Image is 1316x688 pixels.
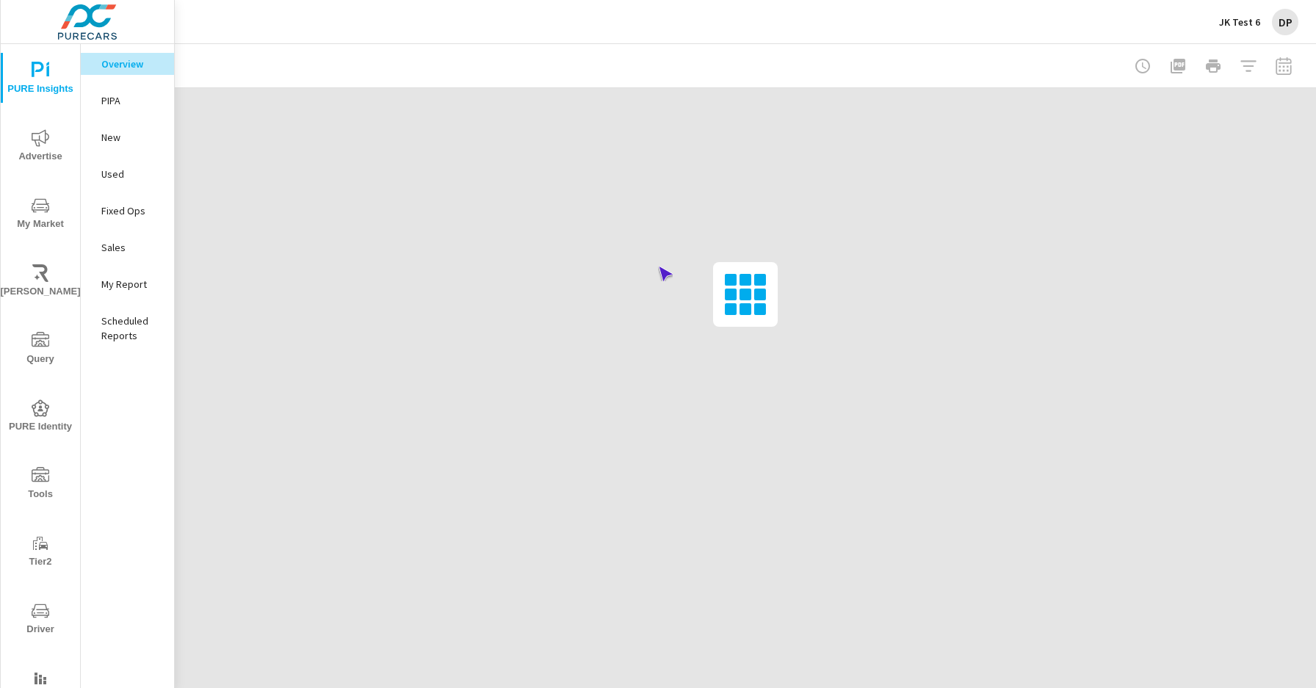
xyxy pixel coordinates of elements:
p: Overview [101,57,162,71]
p: New [101,130,162,145]
div: Scheduled Reports [81,310,174,347]
div: Sales [81,236,174,258]
span: PURE Identity [5,399,76,435]
p: Used [101,167,162,181]
div: New [81,126,174,148]
p: My Report [101,277,162,292]
span: Tools [5,467,76,503]
span: Tier2 [5,535,76,571]
div: Fixed Ops [81,200,174,222]
span: PURE Insights [5,62,76,98]
div: Overview [81,53,174,75]
p: JK Test 6 [1219,15,1260,29]
p: PIPA [101,93,162,108]
div: PIPA [81,90,174,112]
p: Sales [101,240,162,255]
span: My Market [5,197,76,233]
span: Query [5,332,76,368]
span: Advertise [5,129,76,165]
div: My Report [81,273,174,295]
p: Scheduled Reports [101,314,162,343]
p: Fixed Ops [101,203,162,218]
span: [PERSON_NAME] [5,264,76,300]
div: Used [81,163,174,185]
span: Driver [5,602,76,638]
div: DP [1272,9,1298,35]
